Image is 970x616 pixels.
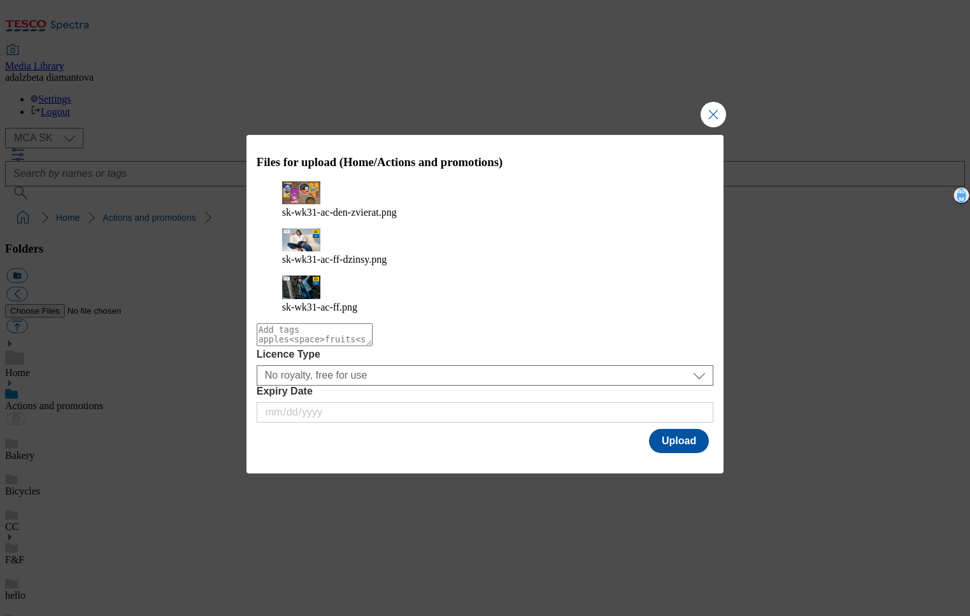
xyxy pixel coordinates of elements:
[257,155,714,169] h3: Files for upload (Home/Actions and promotions)
[282,302,688,313] figcaption: sk-wk31-ac-ff.png
[701,102,726,127] button: Close Modal
[282,276,320,298] img: preview
[257,386,714,397] label: Expiry Date
[282,228,320,251] img: preview
[649,429,709,453] button: Upload
[282,207,688,218] figcaption: sk-wk31-ac-den-zvierat.png
[246,135,724,473] div: Modal
[282,181,320,204] img: preview
[282,254,688,265] figcaption: sk-wk31-ac-ff-dzinsy.png
[257,349,714,360] label: Licence Type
